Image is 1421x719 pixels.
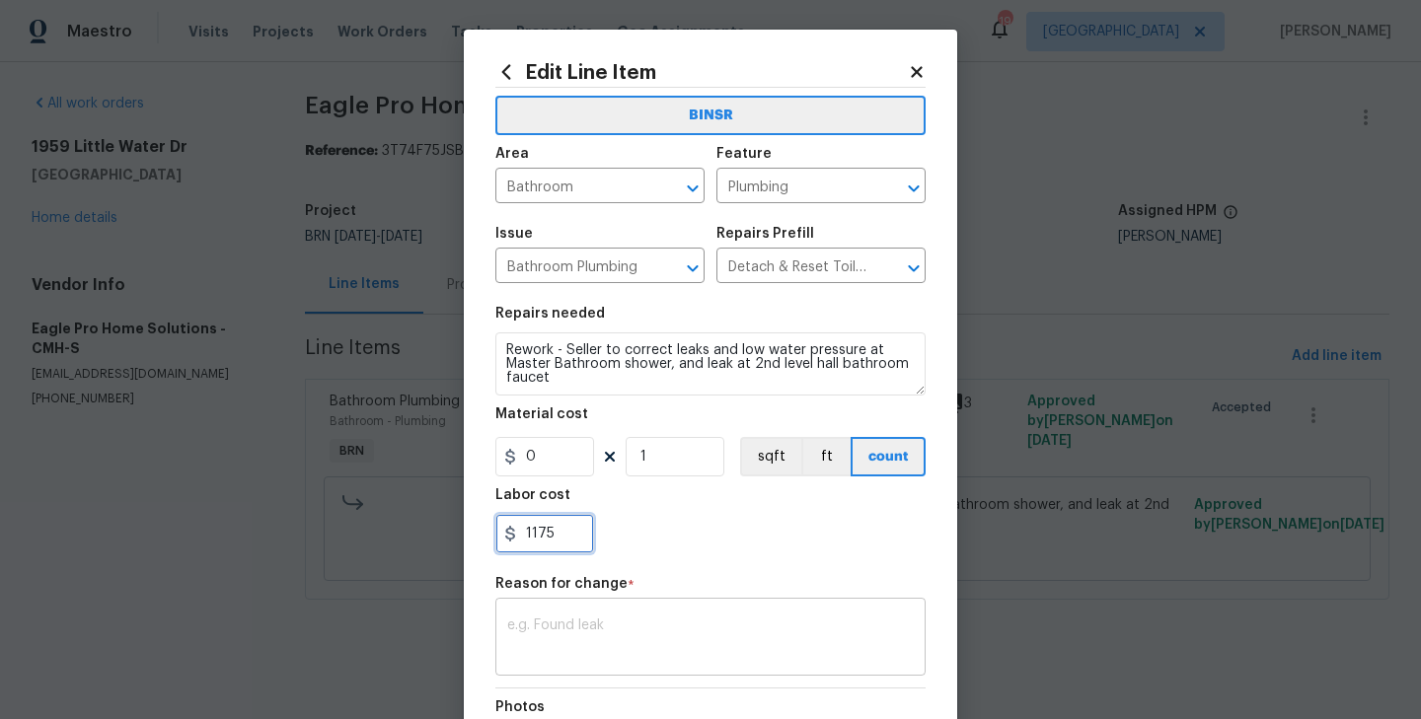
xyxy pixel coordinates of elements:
h5: Issue [495,227,533,241]
h5: Material cost [495,407,588,421]
h2: Edit Line Item [495,61,908,83]
h5: Photos [495,700,545,714]
h5: Feature [716,147,772,161]
button: Open [900,254,928,282]
button: Open [679,175,707,202]
h5: Reason for change [495,577,628,591]
h5: Repairs needed [495,307,605,321]
button: Open [679,254,707,282]
button: BINSR [495,96,926,135]
button: ft [801,437,851,476]
button: Open [900,175,928,202]
h5: Labor cost [495,488,570,502]
button: sqft [740,437,801,476]
h5: Area [495,147,529,161]
button: count [851,437,926,476]
textarea: Rework - Seller to correct leaks and low water pressure at Master Bathroom shower, and leak at 2n... [495,332,926,395]
h5: Repairs Prefill [716,227,814,241]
